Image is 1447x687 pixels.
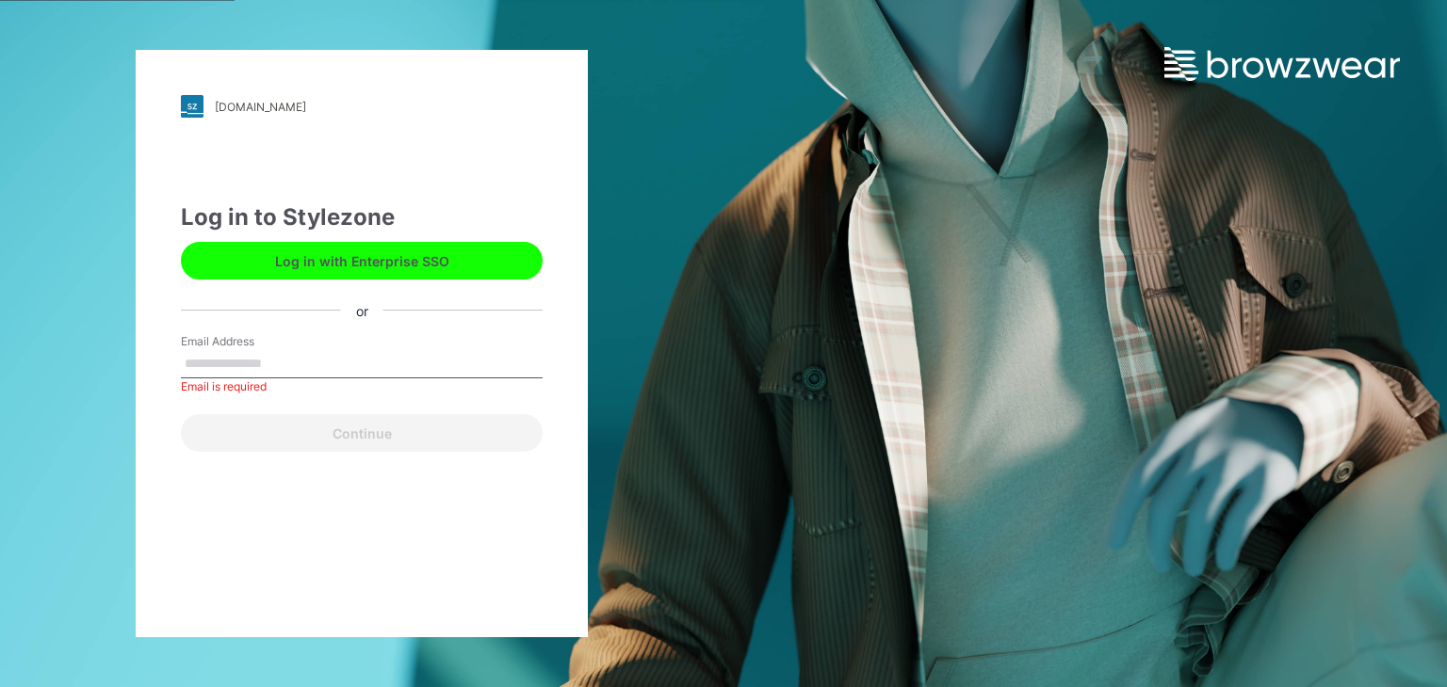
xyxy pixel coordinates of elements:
button: Log in with Enterprise SSO [181,242,543,280]
div: [DOMAIN_NAME] [215,100,306,114]
img: stylezone-logo.562084cfcfab977791bfbf7441f1a819.svg [181,95,203,118]
label: Email Address [181,333,313,350]
a: [DOMAIN_NAME] [181,95,543,118]
img: browzwear-logo.e42bd6dac1945053ebaf764b6aa21510.svg [1164,47,1400,81]
div: Log in to Stylezone [181,200,543,234]
div: Email is required [181,378,543,395]
div: or [341,300,383,320]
